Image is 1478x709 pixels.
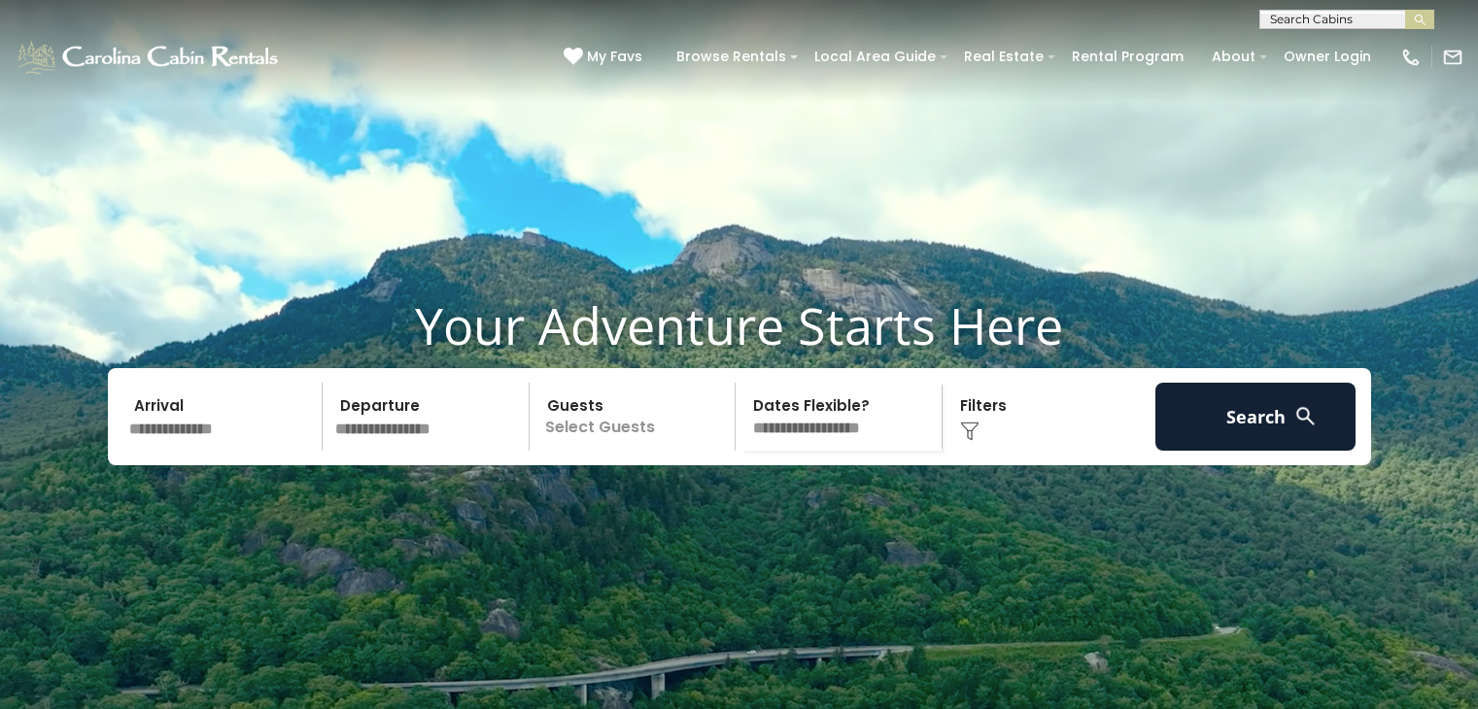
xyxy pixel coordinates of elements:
[535,383,736,451] p: Select Guests
[954,42,1053,72] a: Real Estate
[960,422,980,441] img: filter--v1.png
[15,295,1463,355] h1: Your Adventure Starts Here
[1062,42,1193,72] a: Rental Program
[587,47,642,67] span: My Favs
[15,38,284,77] img: White-1-1-2.png
[1400,47,1422,68] img: phone-regular-white.png
[1274,42,1381,72] a: Owner Login
[1442,47,1463,68] img: mail-regular-white.png
[1293,404,1318,428] img: search-regular-white.png
[1155,383,1357,451] button: Search
[1202,42,1265,72] a: About
[667,42,796,72] a: Browse Rentals
[805,42,945,72] a: Local Area Guide
[564,47,647,68] a: My Favs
